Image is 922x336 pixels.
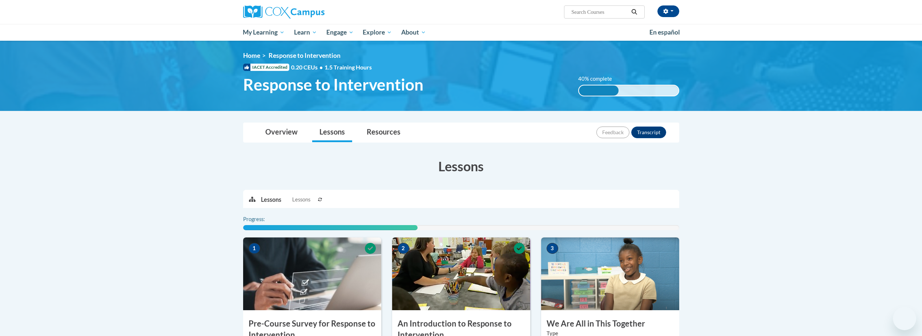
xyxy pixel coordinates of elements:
[578,75,620,83] label: 40% complete
[249,243,260,254] span: 1
[291,63,325,71] span: 0.20 CEUs
[398,243,409,254] span: 2
[392,237,530,310] img: Course Image
[645,25,685,40] a: En español
[326,28,354,37] span: Engage
[319,64,323,71] span: •
[312,123,352,142] a: Lessons
[289,24,322,41] a: Learn
[243,28,285,37] span: My Learning
[541,318,679,329] h3: We Are All in This Together
[579,85,619,96] div: 40% complete
[294,28,317,37] span: Learn
[571,8,629,16] input: Search Courses
[243,5,325,19] img: Cox Campus
[547,243,558,254] span: 3
[232,24,690,41] div: Main menu
[243,64,289,71] span: IACET Accredited
[243,237,381,310] img: Course Image
[243,5,381,19] a: Cox Campus
[261,196,281,204] p: Lessons
[243,215,285,223] label: Progress:
[596,127,629,138] button: Feedback
[893,307,916,330] iframe: Button to launch messaging window
[396,24,431,41] a: About
[629,8,640,16] button: Search
[243,75,423,94] span: Response to Intervention
[649,28,680,36] span: En español
[243,157,679,175] h3: Lessons
[363,28,392,37] span: Explore
[238,24,290,41] a: My Learning
[258,123,305,142] a: Overview
[358,24,396,41] a: Explore
[322,24,358,41] a: Engage
[541,237,679,310] img: Course Image
[657,5,679,17] button: Account Settings
[325,64,372,71] span: 1.5 Training Hours
[269,52,341,59] span: Response to Intervention
[359,123,408,142] a: Resources
[292,196,310,204] span: Lessons
[631,127,666,138] button: Transcript
[401,28,426,37] span: About
[243,52,260,59] a: Home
